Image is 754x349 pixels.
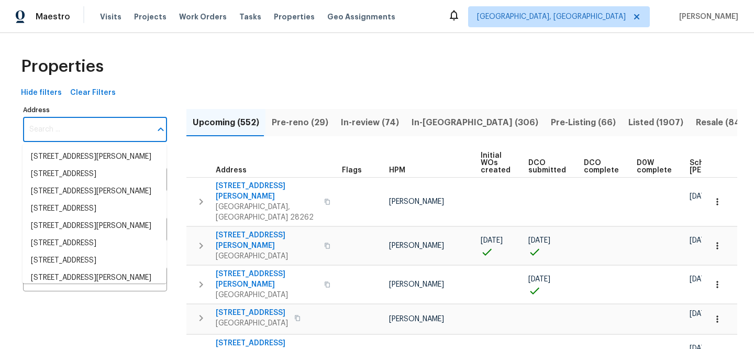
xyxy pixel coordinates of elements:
span: [DATE] [690,310,712,318]
li: [STREET_ADDRESS][PERSON_NAME][PERSON_NAME] [23,269,167,298]
span: In-review (74) [341,115,399,130]
span: In-[GEOGRAPHIC_DATA] (306) [412,115,538,130]
span: Work Orders [179,12,227,22]
span: [PERSON_NAME] [675,12,738,22]
span: [DATE] [690,237,712,244]
span: [PERSON_NAME] [389,242,444,249]
span: Geo Assignments [327,12,395,22]
span: DCO submitted [528,159,566,174]
input: Search ... [23,117,151,142]
li: [STREET_ADDRESS] [23,235,167,252]
button: Hide filters [17,83,66,103]
span: [GEOGRAPHIC_DATA], [GEOGRAPHIC_DATA] [477,12,626,22]
li: [STREET_ADDRESS] [23,166,167,183]
span: [STREET_ADDRESS][PERSON_NAME] [216,269,318,290]
li: [STREET_ADDRESS] [23,252,167,269]
span: [PERSON_NAME] [389,198,444,205]
span: Scheduled [PERSON_NAME] [690,159,749,174]
span: [STREET_ADDRESS] [216,308,288,318]
span: [GEOGRAPHIC_DATA] [216,251,318,261]
span: [STREET_ADDRESS] [216,338,318,348]
span: [DATE] [528,276,550,283]
span: [DATE] [690,276,712,283]
span: [STREET_ADDRESS][PERSON_NAME] [216,181,318,202]
li: [STREET_ADDRESS][PERSON_NAME] [23,217,167,235]
span: Flags [342,167,362,174]
span: Projects [134,12,167,22]
span: Address [216,167,247,174]
span: Properties [274,12,315,22]
span: Listed (1907) [628,115,683,130]
span: Upcoming (552) [193,115,259,130]
span: Maestro [36,12,70,22]
span: Clear Filters [70,86,116,100]
span: Resale (841) [696,115,747,130]
span: [GEOGRAPHIC_DATA] [216,318,288,329]
span: Tasks [239,13,261,20]
button: Close [153,122,168,137]
span: [STREET_ADDRESS][PERSON_NAME] [216,230,318,251]
span: Hide filters [21,86,62,100]
span: [DATE] [481,237,503,244]
span: Initial WOs created [481,152,511,174]
span: [PERSON_NAME] [389,315,444,323]
span: HPM [389,167,405,174]
span: Visits [100,12,121,22]
span: D0W complete [637,159,672,174]
li: [STREET_ADDRESS][PERSON_NAME] [23,183,167,200]
span: [DATE] [528,237,550,244]
span: Properties [21,61,104,72]
li: [STREET_ADDRESS] [23,200,167,217]
li: [STREET_ADDRESS][PERSON_NAME] [23,148,167,166]
span: DCO complete [584,159,619,174]
button: Clear Filters [66,83,120,103]
span: Pre-reno (29) [272,115,328,130]
span: [DATE] [690,193,712,200]
span: Pre-Listing (66) [551,115,616,130]
span: [GEOGRAPHIC_DATA], [GEOGRAPHIC_DATA] 28262 [216,202,318,223]
label: Address [23,107,167,113]
span: [GEOGRAPHIC_DATA] [216,290,318,300]
span: [PERSON_NAME] [389,281,444,288]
